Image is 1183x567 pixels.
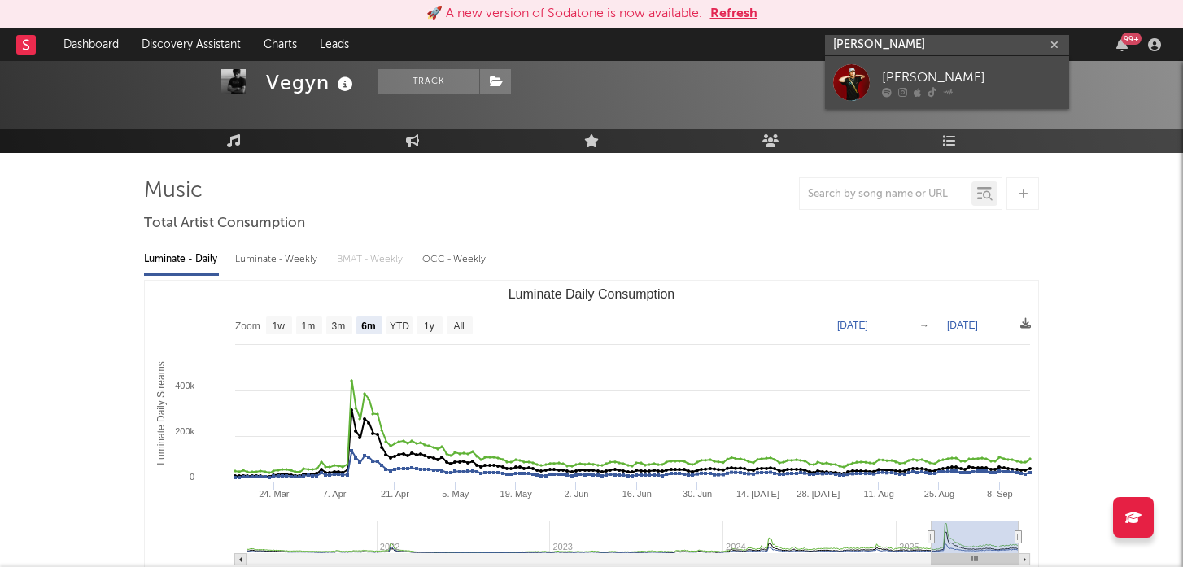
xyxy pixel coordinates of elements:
text: 1m [302,321,316,332]
div: Vegyn [266,69,357,96]
text: [DATE] [837,320,868,331]
text: 16. Jun [622,489,652,499]
text: 8. Sep [987,489,1013,499]
text: 3m [332,321,346,332]
div: [PERSON_NAME] [882,68,1061,87]
text: 28. [DATE] [797,489,840,499]
text: 2. Jun [564,489,588,499]
div: Luminate - Daily [144,246,219,273]
div: OCC - Weekly [422,246,487,273]
button: Refresh [710,4,757,24]
text: 1y [424,321,434,332]
text: 25. Aug [924,489,954,499]
text: 7. Apr [323,489,347,499]
text: 1w [273,321,286,332]
text: Zoom [235,321,260,332]
text: All [453,321,464,332]
text: YTD [390,321,409,332]
a: [PERSON_NAME] [825,56,1069,109]
a: Discovery Assistant [130,28,252,61]
div: 🚀 A new version of Sodatone is now available. [426,4,702,24]
text: → [919,320,929,331]
text: 30. Jun [683,489,712,499]
text: Luminate Daily Consumption [509,287,675,301]
text: 200k [175,426,194,436]
text: 24. Mar [259,489,290,499]
button: 99+ [1116,38,1128,51]
div: Luminate - Weekly [235,246,321,273]
text: [DATE] [947,320,978,331]
text: 14. [DATE] [736,489,779,499]
text: Luminate Daily Streams [155,361,167,465]
text: 19. May [500,489,533,499]
span: Total Artist Consumption [144,214,305,233]
a: Leads [308,28,360,61]
text: 0 [190,472,194,482]
a: Charts [252,28,308,61]
text: 11. Aug [863,489,893,499]
text: 5. May [442,489,469,499]
button: Track [378,69,479,94]
a: Dashboard [52,28,130,61]
text: 21. Apr [381,489,409,499]
input: Search by song name or URL [800,188,971,201]
text: 6m [361,321,375,332]
input: Search for artists [825,35,1069,55]
text: 400k [175,381,194,390]
div: 99 + [1121,33,1142,45]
